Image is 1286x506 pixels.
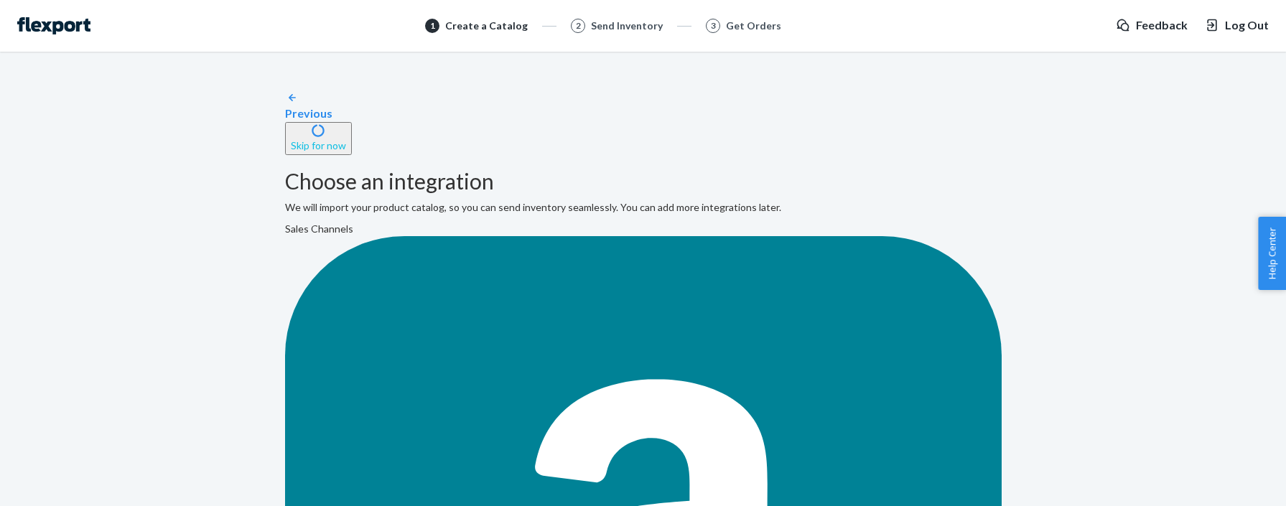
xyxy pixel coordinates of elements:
p: We will import your product catalog, so you can send inventory seamlessly. You can add more integ... [285,200,1002,215]
p: Previous [285,106,1002,122]
span: Sales Channels [285,222,353,235]
a: Skip for now [285,139,352,151]
button: Skip for now [285,122,352,155]
span: Log Out [1225,17,1269,34]
span: 1 [430,19,435,32]
button: Help Center [1258,217,1286,290]
span: 3 [711,19,716,32]
button: Log Out [1205,17,1269,34]
div: Create a Catalog [445,19,528,33]
span: Feedback [1136,17,1188,34]
span: 2 [576,19,581,32]
img: Flexport logo [17,17,90,34]
h2: Choose an integration [285,169,1002,193]
div: Send Inventory [591,19,663,33]
a: Feedback [1116,17,1188,34]
div: Get Orders [726,19,781,33]
a: Previous [285,92,1002,122]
